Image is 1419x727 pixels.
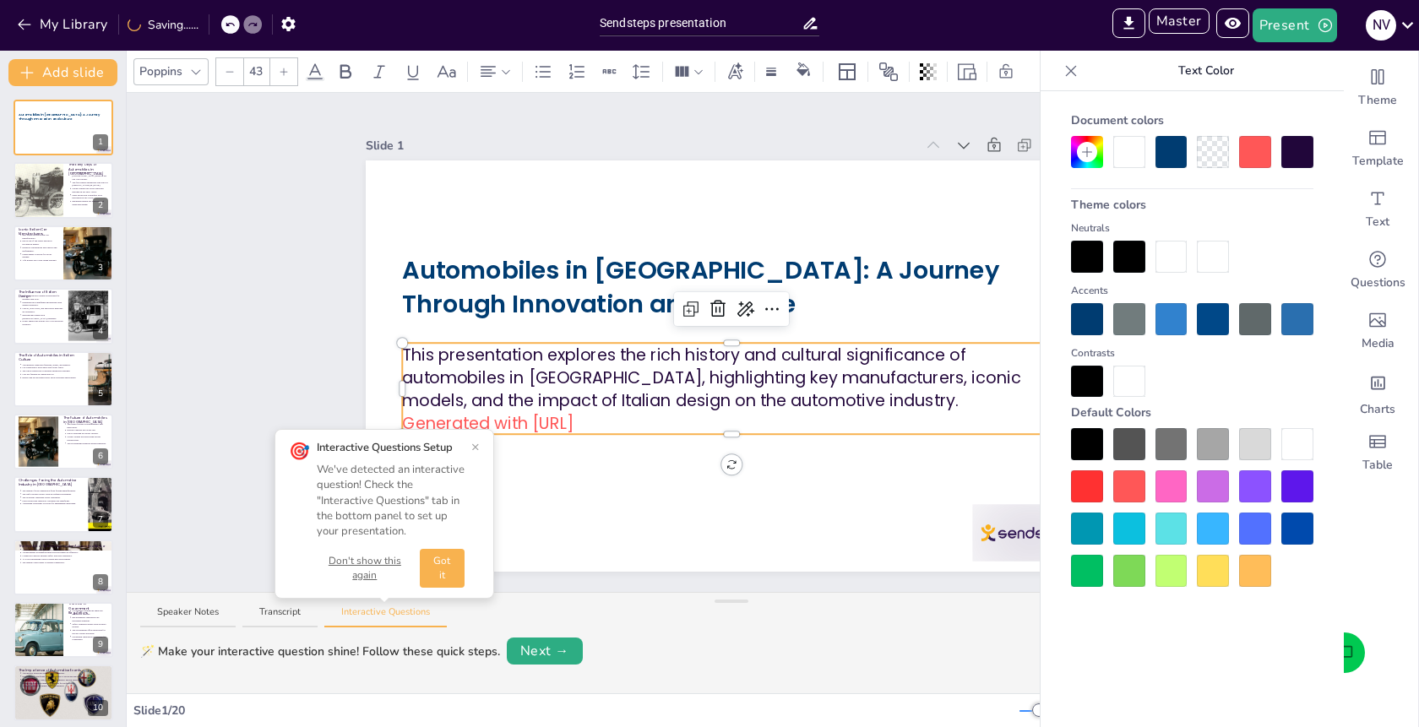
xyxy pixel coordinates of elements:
p: Engineers pushed the boundaries of speed and design. [72,199,108,205]
div: 3 [93,260,108,276]
span: Questions [1351,274,1405,291]
p: Automobiles symbolize freedom, luxury, and identity. [22,363,83,366]
button: Don't show this again [317,554,413,583]
div: 7 [14,476,113,532]
p: Challenges Facing the Automotive Industry in [GEOGRAPHIC_DATA] [19,478,84,487]
p: The Role of Government Regulations [68,601,108,616]
p: Events serve as networking opportunities for professionals. [22,681,108,684]
p: Text Color [1085,51,1327,91]
span: Position [878,62,899,82]
div: 4 [93,323,108,339]
p: International brands seek [DEMOGRAPHIC_DATA] designers. [22,313,63,319]
span: Theme [1358,92,1397,109]
p: Connected vehicles enhance safety and user experience. [22,554,108,557]
div: Theme colors [1071,189,1313,220]
p: They [PERSON_NAME] a sense of community among enthusiasts. [22,678,108,681]
p: Lamborghini is known for exotic designs. [22,252,58,258]
p: The industry must adapt to remain competitive. [22,561,108,564]
p: The Importance of Automotive Events [19,667,108,672]
p: The Future of Automobiles in [GEOGRAPHIC_DATA] [63,415,108,425]
div: Change the overall theme [1337,57,1418,118]
p: The shift towards electric vehicles requires investment. [22,493,83,496]
p: Iconic Italian Car Manufacturers [19,227,58,236]
p: The Impact of Technology on the Automotive Sector [19,543,108,548]
p: Labor issues and regulatory pressures are significant. [22,499,83,502]
span: Enter Master Mode [1149,8,1216,42]
div: Border settings [762,58,780,85]
button: Present [1253,8,1337,42]
div: Add images, graphics, shapes or video [1337,301,1418,361]
button: Speaker Notes [140,605,236,628]
p: Car ownership is associated with social status. [22,366,83,369]
div: Document colors [1071,105,1313,136]
div: N V [1366,10,1396,41]
p: Fiat is one of the oldest and most recognized brands. [22,240,58,246]
p: Electric vehicles are on the rise. [67,429,108,432]
button: Transcript [242,605,318,628]
div: Neutrals [1071,220,1313,236]
div: 5 [93,386,108,402]
p: AI is revolutionizing vehicle design and development. [22,557,108,561]
p: This presentation explores the rich history and cultural significance of automobiles in [GEOGRAPH... [402,343,1060,411]
p: Generated with [URL] [402,411,1060,434]
p: Ferrari is synonymous with luxury and performance. [22,246,58,252]
span: Table [1362,457,1393,474]
div: 3 [14,225,113,281]
div: 10 [14,665,113,720]
div: 4 [14,288,113,344]
div: Interactive Questions Setup [317,440,465,455]
p: Environmental regulations are becoming stringent. [72,616,108,621]
p: Automotive events are crucial in the landscape. [22,671,108,675]
div: Saving...... [128,16,198,34]
p: The automotive industry in [GEOGRAPHIC_DATA] began in the late 19th century. [72,171,108,180]
div: Slide 1 / 20 [133,702,1019,719]
div: 2 [93,198,108,214]
div: Resize presentation [954,58,980,85]
div: 1 [14,100,113,155]
p: The future focuses on sustainability and innovation. [67,422,108,428]
p: Government regulations shape the automotive industry. [72,610,108,616]
span: Preview Presentation [1216,8,1253,42]
span: Media [1362,335,1395,352]
p: Iconic shapes like Ferrari 250 GTO showcase creativity. [22,320,63,326]
p: The industry faces competition from foreign manufacturers. [22,490,83,493]
input: Insert title [600,11,802,35]
div: Add text boxes [1337,179,1418,240]
p: Navigating regulations is essential for compliance. [72,635,108,641]
p: Curves, bold colors, and innovative materials are hallmarks. [22,307,63,313]
p: The government promotes green initiatives. [67,442,108,445]
button: My Library [13,11,115,38]
p: Visibility gained can impact brand recognition. [22,684,108,687]
p: Italian automotive design is renowned for elegance and style. [22,295,63,301]
p: Safety standards ensure vehicles meet criteria. [72,622,108,628]
p: The government offers incentives for electric vehicle adoption. [72,629,108,635]
p: Italy boasts several iconic car manufacturers. [22,233,58,239]
span: Text [1366,214,1389,231]
p: The Role of Automobiles in Italian Culture [19,353,84,362]
button: Next → [507,637,583,665]
div: Slide 1 [366,137,915,155]
div: Default Colors [1071,397,1313,428]
p: The Early Days of Automobiles in [GEOGRAPHIC_DATA] [68,162,108,176]
div: 2 [14,162,113,218]
p: Addressing challenges is crucial for maintaining leadership. [22,502,83,506]
p: Luxury brands are developing hybrid technologies. [67,436,108,442]
div: 6 [14,414,113,469]
div: Add charts and graphs [1337,361,1418,422]
p: The Mille Miglia race celebrates automotive heritage. [22,369,83,372]
p: Fiat is investing in electric models. [67,432,108,436]
p: The Influence of Italian Design [19,290,63,299]
p: Designers like Pininfarina and Bertone have shaped aesthetics. [22,301,63,307]
button: Master [1149,8,1210,34]
p: The economic landscape poses challenges. [22,496,83,499]
p: The first Italian automobile was built by [PERSON_NAME] in [DATE]. [72,180,108,186]
button: N V [1366,8,1396,42]
span: Charts [1360,401,1395,418]
div: 5 [14,351,113,407]
div: 7 [93,512,108,528]
p: Mass production techniques were introduced in the 1920s. [72,193,108,199]
p: Advancements in manufacturing processes improve efficiency. [22,551,108,555]
div: 🪄 Make your interactive question shine! Follow these quick steps. [140,643,500,660]
p: Events provide platforms for manufacturers to showcase innovations. [22,675,108,678]
span: Automobiles in [GEOGRAPHIC_DATA]: A Journey Through Innovation and Culture [402,253,999,322]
